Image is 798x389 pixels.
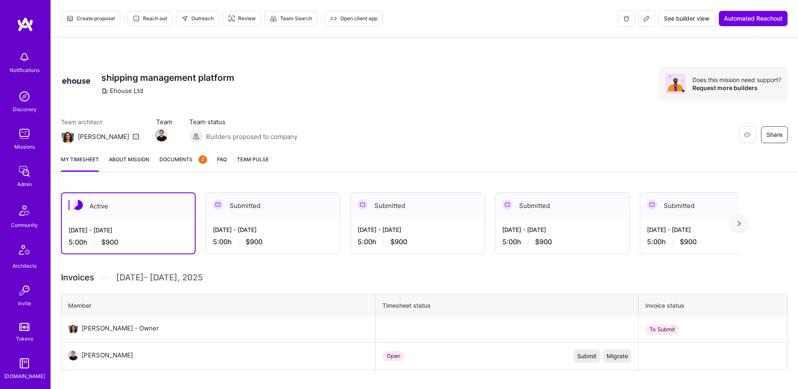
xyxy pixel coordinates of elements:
[574,349,600,363] button: Submit
[61,155,99,172] a: My timesheet
[11,221,38,229] div: Community
[155,129,168,141] img: Team Member Avatar
[13,261,37,270] div: Architects
[639,294,788,317] th: Invoice status
[692,84,781,92] div: Request more builders
[737,221,741,226] img: right
[82,323,159,333] div: [PERSON_NAME] - Owner
[358,225,478,234] div: [DATE] - [DATE]
[496,193,629,218] div: Submitted
[61,11,120,26] button: Create proposal
[68,323,78,333] img: User Avatar
[101,88,108,94] i: icon CompanyGray
[718,11,788,27] button: Automated Reachout
[62,193,195,219] div: Active
[228,15,235,22] i: icon Targeter
[16,88,33,105] img: discovery
[766,131,782,139] span: Share
[14,142,35,151] div: Missions
[223,11,261,26] button: Review
[577,352,597,360] span: Submit
[761,126,788,143] button: Share
[213,225,333,234] div: [DATE] - [DATE]
[159,155,207,164] span: Documents
[101,238,118,247] span: $900
[358,200,368,210] img: Submitted
[69,226,188,234] div: [DATE] - [DATE]
[375,294,638,317] th: Timesheet status
[14,200,34,221] img: Community
[16,125,33,142] img: teamwork
[502,237,623,246] div: 5:00 h
[133,15,167,22] span: Reach out
[181,15,214,22] span: Outreach
[206,193,340,218] div: Submitted
[199,155,207,164] div: 2
[19,323,29,331] img: tokens
[17,17,34,32] img: logo
[382,351,404,361] div: Open
[16,49,33,66] img: bell
[189,117,297,126] span: Team status
[658,11,715,27] button: See builder view
[159,155,207,172] a: Documents2
[647,225,767,234] div: [DATE] - [DATE]
[206,132,297,141] span: Builders proposed to company
[18,299,31,308] div: Invite
[603,349,631,363] button: Migrate
[640,193,774,218] div: Submitted
[16,334,33,343] div: Tokens
[101,72,234,83] h3: shipping management platform
[645,325,679,335] div: To Submit
[724,14,782,23] span: Automated Reachout
[647,200,657,210] img: Submitted
[213,200,223,210] img: Submitted
[61,294,376,317] th: Member
[10,66,40,75] div: Notifications
[680,237,697,246] span: $900
[109,155,149,172] a: About Mission
[502,225,623,234] div: [DATE] - [DATE]
[390,237,407,246] span: $900
[16,282,33,299] img: Invite
[82,350,133,360] div: [PERSON_NAME]
[116,271,203,284] span: [DATE] - [DATE] , 2025
[270,15,312,22] span: Team Search
[69,238,188,247] div: 5:00 h
[13,105,37,114] div: Discovery
[217,155,227,172] a: FAQ
[358,237,478,246] div: 5:00 h
[4,372,45,381] div: [DOMAIN_NAME]
[16,163,33,180] img: admin teamwork
[66,15,73,22] i: icon Proposal
[237,155,269,172] a: Team Pulse
[156,128,167,142] a: Team Member Avatar
[66,15,115,22] span: Create proposal
[133,133,139,140] i: icon Mail
[189,130,203,143] img: Builders proposed to company
[535,237,552,246] span: $900
[213,237,333,246] div: 5:00 h
[228,15,256,22] span: Review
[17,180,32,189] div: Admin
[61,271,94,284] span: Invoices
[101,86,143,95] div: Ehouse Ltd
[647,237,767,246] div: 5:00 h
[246,237,262,246] span: $900
[325,11,383,26] button: Open client app
[127,11,172,26] button: Reach out
[61,130,74,143] img: Team Architect
[665,74,686,94] img: Avatar
[237,156,269,163] span: Team Pulse
[502,200,512,210] img: Submitted
[607,352,628,360] span: Migrate
[692,76,781,84] div: Does this mission need support?
[16,355,33,372] img: guide book
[14,241,34,261] img: Architects
[330,15,377,22] span: Open client app
[101,271,109,284] img: Divider
[61,67,91,97] img: Company Logo
[61,117,139,126] span: Team architect
[68,350,78,360] img: User Avatar
[156,117,172,126] span: Team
